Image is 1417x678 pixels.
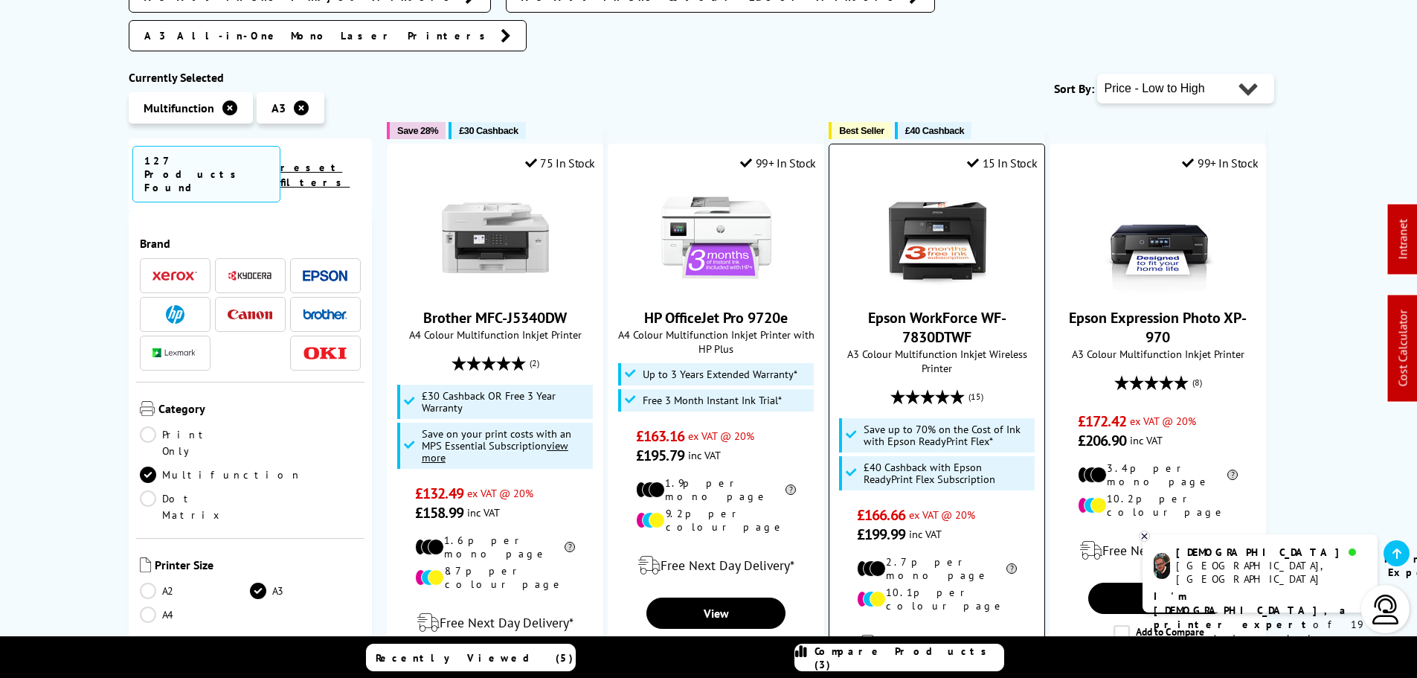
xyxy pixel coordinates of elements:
a: View [646,598,785,629]
a: Epson WorkForce WF-7830DTWF [881,281,993,296]
button: £30 Cashback [449,122,525,139]
img: Lexmark [152,348,197,357]
span: (8) [1192,368,1202,397]
span: Up to 3 Years Extended Warranty* [643,368,797,380]
span: £30 Cashback [459,125,518,136]
img: chris-livechat.png [1154,553,1170,579]
span: (15) [968,383,983,411]
span: Category [158,401,362,419]
span: £163.16 [636,426,684,446]
a: Brother MFC-J5340DW [440,281,551,296]
div: [DEMOGRAPHIC_DATA] [1176,546,1366,559]
u: view more [422,438,568,464]
a: Multifunction [140,467,302,483]
li: 2.7p per mono page [857,555,1017,582]
img: Printer Size [140,557,151,572]
span: Save on your print costs with an MPS Essential Subscription [422,426,571,464]
img: user-headset-light.svg [1371,595,1401,624]
li: 3.4p per mono page [1078,461,1238,488]
a: View [1088,583,1227,614]
a: A3 All-in-One Mono Laser Printers [129,20,527,51]
a: Epson Expression Photo XP-970 [1069,308,1247,347]
a: Xerox [152,266,197,285]
button: Best Seller [829,122,892,139]
img: HP [166,305,184,324]
span: Multifunction [144,100,214,115]
div: [GEOGRAPHIC_DATA], [GEOGRAPHIC_DATA] [1176,559,1366,586]
li: 10.2p per colour page [1078,492,1238,519]
div: 99+ In Stock [1182,156,1258,170]
span: £195.79 [636,446,684,465]
span: 127 Products Found [132,146,281,202]
span: A4 Colour Multifunction Inkjet Printer with HP Plus [616,327,816,356]
img: Category [140,401,155,416]
span: £40 Cashback with Epson ReadyPrint Flex Subscription [864,461,1032,485]
span: £206.90 [1078,431,1126,450]
div: modal_delivery [395,602,595,644]
a: Recently Viewed (5) [366,644,576,671]
b: I'm [DEMOGRAPHIC_DATA], a printer expert [1154,589,1350,631]
img: Brother [303,309,347,319]
div: 15 In Stock [967,156,1037,170]
a: A4 [140,607,251,623]
span: ex VAT @ 20% [688,429,754,443]
a: Brother [303,305,347,324]
label: Add to Compare [1114,625,1204,642]
span: Compare Products (3) [814,645,1003,671]
img: OKI [303,347,347,359]
span: A3 [271,100,286,115]
span: ex VAT @ 20% [1130,414,1196,428]
p: of 19 years! I can help you choose the right product [1154,589,1366,674]
li: 1.9p per mono page [636,476,796,503]
img: HP OfficeJet Pro 9720e [661,182,772,293]
a: HP OfficeJet Pro 9720e [644,308,788,327]
span: A3 All-in-One Mono Laser Printers [144,28,493,43]
img: Kyocera [228,270,272,281]
span: (2) [530,349,539,377]
a: A2 [140,583,251,599]
span: inc VAT [688,448,721,462]
a: Canon [228,305,272,324]
a: reset filters [280,161,350,189]
a: Epson Expression Photo XP-970 [1102,281,1214,296]
a: Compare Products (3) [794,644,1004,671]
div: modal_delivery [837,624,1037,665]
span: Free 3 Month Instant Ink Trial* [643,394,782,406]
span: £199.99 [857,525,905,544]
span: £166.66 [857,505,905,525]
span: Best Seller [839,125,884,136]
span: inc VAT [1130,433,1163,447]
a: Print Only [140,426,251,459]
span: Printer Size [155,557,362,575]
a: Kyocera [228,266,272,285]
span: Recently Viewed (5) [376,651,573,665]
img: Xerox [152,271,197,281]
div: Currently Selected [129,70,373,85]
a: Intranet [1395,220,1410,260]
span: A4 Colour Multifunction Inkjet Printer [395,327,595,342]
a: Cost Calculator [1395,310,1410,387]
span: inc VAT [909,527,942,541]
a: Lexmark [152,344,197,362]
img: Epson [303,270,347,281]
span: A3 Colour Multifunction Inkjet Printer [1058,347,1258,361]
span: ex VAT @ 20% [467,486,533,500]
span: £132.49 [415,484,463,503]
a: HP OfficeJet Pro 9720e [661,281,772,296]
span: Save 28% [397,125,438,136]
span: ex VAT @ 20% [909,508,975,522]
div: modal_delivery [616,545,816,586]
a: Dot Matrix [140,490,251,523]
a: OKI [303,344,347,362]
img: Brother MFC-J5340DW [440,182,551,293]
a: Epson [303,266,347,285]
span: inc VAT [467,505,500,519]
div: 99+ In Stock [740,156,816,170]
a: A3 [250,583,361,599]
img: Epson Expression Photo XP-970 [1102,182,1214,293]
span: Sort By: [1054,81,1094,96]
img: Epson WorkForce WF-7830DTWF [881,182,993,293]
li: 1.6p per mono page [415,534,575,560]
span: £30 Cashback OR Free 3 Year Warranty [422,390,590,414]
button: Save 28% [387,122,446,139]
